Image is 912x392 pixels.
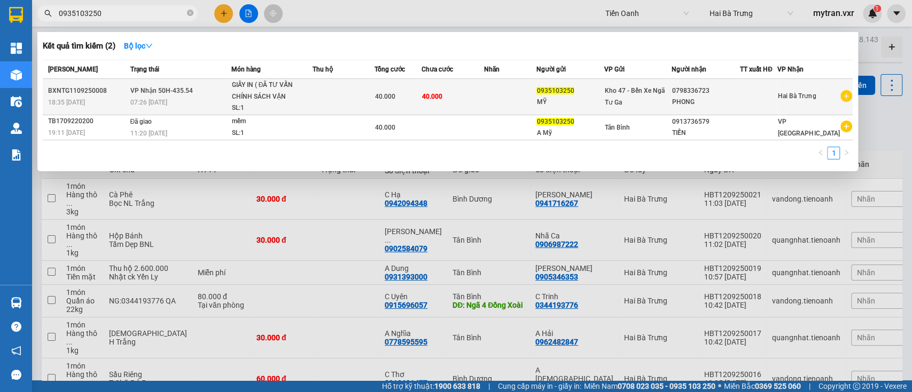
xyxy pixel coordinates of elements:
span: [PERSON_NAME] [48,66,98,73]
input: Tìm tên, số ĐT hoặc mã đơn [59,7,185,19]
span: Chưa cước [422,66,453,73]
span: 0935103250 [536,118,574,125]
div: TB1709220200 [48,116,127,127]
img: logo-vxr [9,7,23,23]
span: 11:20 [DATE] [130,130,167,137]
span: plus-circle [840,90,852,102]
span: plus-circle [840,121,852,132]
img: warehouse-icon [11,123,22,134]
button: right [840,147,853,159]
span: down [145,42,153,50]
span: 40.000 [422,93,442,100]
span: Món hàng [231,66,261,73]
span: Tổng cước [375,66,405,73]
li: Previous Page [814,147,827,159]
div: PHONG [672,97,739,108]
div: mềm [232,116,312,127]
span: Thu hộ [313,66,333,73]
div: BXNTG1109250008 [48,85,127,97]
h3: Kết quả tìm kiếm ( 2 ) [43,41,115,52]
img: dashboard-icon [11,43,22,54]
span: VP Gửi [604,66,625,73]
div: GIẤY IN ( ĐÃ TƯ VẤN CHÍNH SÁCH VẬN CHUYỂ... [232,79,312,102]
span: TT xuất HĐ [740,66,773,73]
span: Người gửi [536,66,565,73]
span: Hai Bà Trưng [778,92,816,100]
span: Tân Bình [605,124,630,131]
div: TIỀN [672,127,739,139]
div: SL: 1 [232,127,312,139]
span: close-circle [187,9,193,19]
span: 40.000 [375,93,395,100]
span: Đã giao [130,118,152,125]
div: A Mỹ [536,127,604,139]
img: warehouse-icon [11,297,22,308]
div: 0913736579 [672,116,739,127]
span: 19:11 [DATE] [48,129,85,137]
span: Người nhận [672,66,706,73]
div: SL: 1 [232,102,312,114]
span: Nhãn [484,66,500,73]
li: Next Page [840,147,853,159]
span: 07:26 [DATE] [130,99,167,106]
a: 1 [828,147,839,159]
span: question-circle [11,322,21,332]
li: 1 [827,147,840,159]
button: Bộ lọcdown [115,37,161,54]
span: message [11,370,21,380]
img: solution-icon [11,149,22,161]
span: VP Nhận 50H-435.54 [130,87,193,94]
img: warehouse-icon [11,69,22,81]
span: Kho 47 - Bến Xe Ngã Tư Ga [605,87,665,106]
div: MỸ [536,97,604,108]
div: 0798336723 [672,85,739,97]
span: left [817,149,824,156]
span: search [44,10,52,17]
span: VP [GEOGRAPHIC_DATA] [778,118,839,137]
span: VP Nhận [777,66,804,73]
button: left [814,147,827,159]
span: close-circle [187,10,193,16]
strong: Bộ lọc [124,42,153,50]
span: notification [11,346,21,356]
span: 18:35 [DATE] [48,99,85,106]
span: right [843,149,849,156]
span: Trạng thái [130,66,159,73]
img: warehouse-icon [11,96,22,107]
span: 40.000 [375,124,395,131]
span: 0935103250 [536,87,574,94]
